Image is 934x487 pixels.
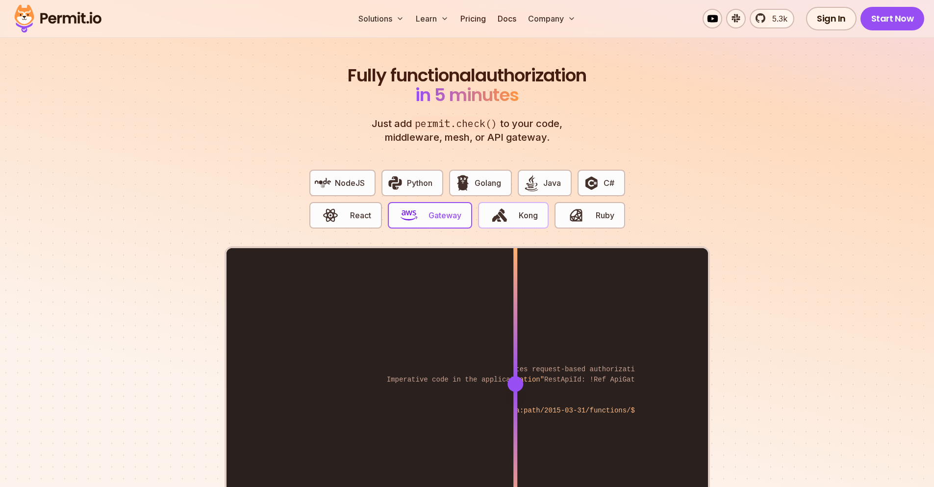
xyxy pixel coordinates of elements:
img: Ruby [568,207,584,224]
a: Pricing [456,9,490,28]
span: in 5 minutes [415,82,519,107]
img: NodeJS [315,175,331,191]
span: 5.3k [766,13,787,25]
img: Permit logo [10,2,106,35]
span: Golang [475,177,501,189]
span: Gateway [429,209,461,221]
span: Python [407,177,432,189]
button: Company [524,9,580,28]
span: NodeJS [335,177,365,189]
img: Python [387,175,404,191]
span: Kong [519,209,538,221]
code: Imperative code in the application code [380,367,555,393]
h2: authorization [346,66,589,105]
a: Start Now [860,7,925,30]
a: Docs [494,9,520,28]
span: permit.check() [412,117,500,131]
p: Just add to your code, middleware, mesh, or API gateway. [361,117,573,144]
span: React [350,209,371,221]
img: Golang [454,175,471,191]
a: 5.3k [750,9,794,28]
span: Fully functional [348,66,475,85]
img: Gateway [401,207,417,224]
a: Sign In [806,7,857,30]
img: Kong [491,207,508,224]
span: C# [604,177,614,189]
span: Ruby [596,209,614,221]
img: C# [583,175,600,191]
span: Java [543,177,561,189]
img: React [322,207,339,224]
img: Java [523,175,540,191]
button: Learn [412,9,453,28]
button: Solutions [354,9,408,28]
span: "arn:aws:apigateway:${AWS::Region}:lambda:path/2015-03-31/functions/${LambdaFunctionArn}/invocati... [351,407,767,414]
